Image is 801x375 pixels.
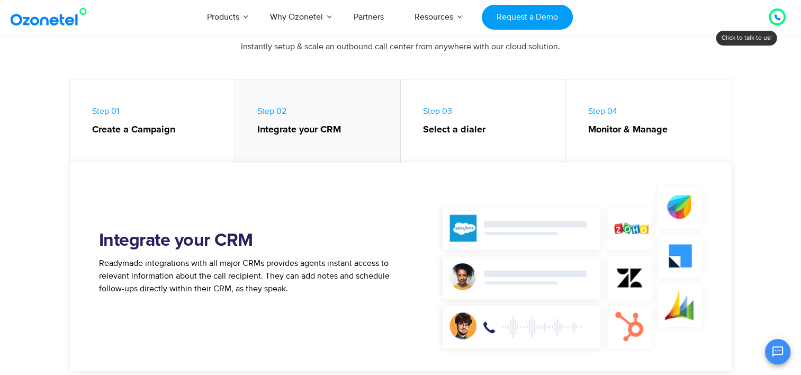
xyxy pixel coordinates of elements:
[99,230,401,252] h2: Integrate your CRM
[423,123,555,137] strong: Select a dialer
[92,106,224,137] span: Step 01
[765,339,790,364] button: Open chat
[257,106,390,137] span: Step 02
[433,180,718,354] img: Integrated your CRM
[92,123,224,137] strong: Create a Campaign
[423,106,555,137] span: Step 03
[566,79,732,168] a: Step 04Monitor & Manage
[401,79,566,168] a: Step 03Select a dialer
[70,79,236,168] a: Step 01Create a Campaign
[99,258,390,294] span: Readymade integrations with all major CRMs provides agents instant access to relevant information...
[588,106,721,137] span: Step 04
[235,79,401,168] a: Step 02Integrate your CRM
[241,41,560,52] span: Instantly setup & scale an outbound call center from anywhere with our cloud solution.
[482,5,572,30] a: Request a Demo
[588,123,721,137] strong: Monitor & Manage
[257,123,390,137] strong: Integrate your CRM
